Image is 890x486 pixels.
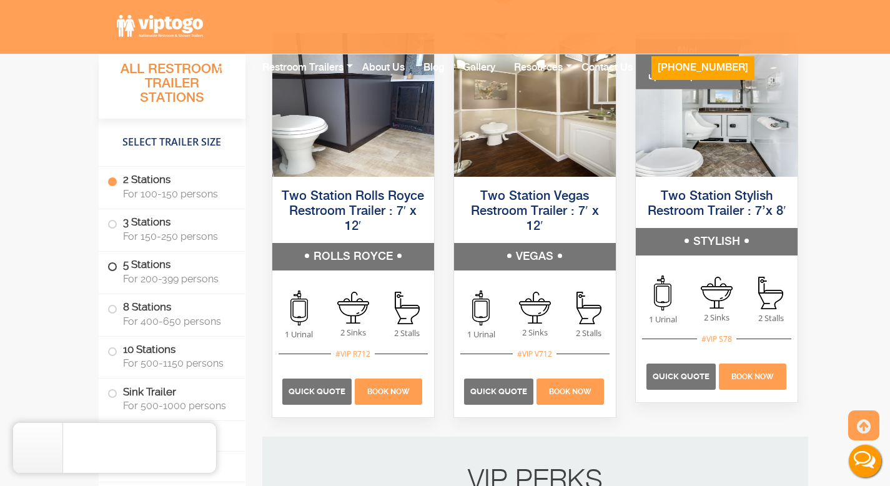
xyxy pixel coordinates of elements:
a: Blog [414,51,453,101]
span: Book Now [549,387,591,396]
span: For 400-650 persons [123,315,230,327]
div: #VIP V712 [513,348,556,360]
span: 2 Sinks [326,327,380,339]
a: Home [207,51,253,101]
label: 10 Stations [107,336,237,375]
span: Quick Quote [289,387,345,396]
a: Restroom Trailers [253,51,353,101]
a: Contact Us [572,51,642,101]
a: Resources [505,51,572,101]
a: Two Station Vegas Restroom Trailer : 7′ x 12′ [471,190,598,233]
h4: Select Trailer Size [99,124,245,161]
span: Book Now [367,387,410,396]
span: Quick Quote [653,372,710,381]
img: an icon of urinal [290,290,308,325]
span: Book Now [731,372,774,381]
span: 2 Sinks [690,312,744,324]
a: Two Station Stylish Restroom Trailer : 7’x 8′ [648,190,786,218]
span: For 500-1150 persons [123,357,230,369]
a: Quick Quote [646,370,717,381]
span: 1 Urinal [454,329,508,340]
div: #VIP S78 [697,333,736,345]
a: [PHONE_NUMBER] [642,51,764,107]
a: Quick Quote [282,385,353,396]
a: Book Now [353,385,423,396]
div: #VIP R712 [331,348,375,360]
a: Two Station Rolls Royce Restroom Trailer : 7′ x 12′ [282,190,424,233]
img: an icon of stall [758,277,783,309]
label: 3 Stations [107,209,237,248]
img: an icon of urinal [654,275,671,310]
h5: VEGAS [454,243,616,270]
img: an icon of urinal [472,290,490,325]
label: Sink Trailer [107,379,237,417]
button: [PHONE_NUMBER] [651,56,754,80]
img: an icon of sink [701,277,733,309]
img: an icon of stall [395,292,420,324]
a: Quick Quote [464,385,535,396]
span: For 500-1000 persons [123,400,230,412]
span: For 200-399 persons [123,273,230,285]
a: Book Now [717,370,788,381]
h5: ROLLS ROYCE [272,243,434,270]
span: 2 Sinks [508,327,561,339]
label: Bunk Suite Trailer [107,421,237,448]
span: Quick Quote [470,387,527,396]
a: Gallery [453,51,505,101]
img: an icon of sink [519,292,551,324]
a: Book Now [535,385,606,396]
span: 2 Stalls [744,312,798,324]
label: 5 Stations [107,252,237,290]
h5: STYLISH [636,228,798,255]
img: an icon of stall [576,292,601,324]
button: Live Chat [840,436,890,486]
span: 1 Urinal [636,314,690,325]
img: an icon of sink [337,292,369,324]
span: For 150-250 persons [123,231,230,242]
label: 2 Stations [107,167,237,206]
span: For 100-150 persons [123,188,230,200]
span: 2 Stalls [562,327,616,339]
label: 8 Stations [107,294,237,333]
span: 1 Urinal [272,329,326,340]
a: About Us [353,51,414,101]
span: 2 Stalls [380,327,433,339]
